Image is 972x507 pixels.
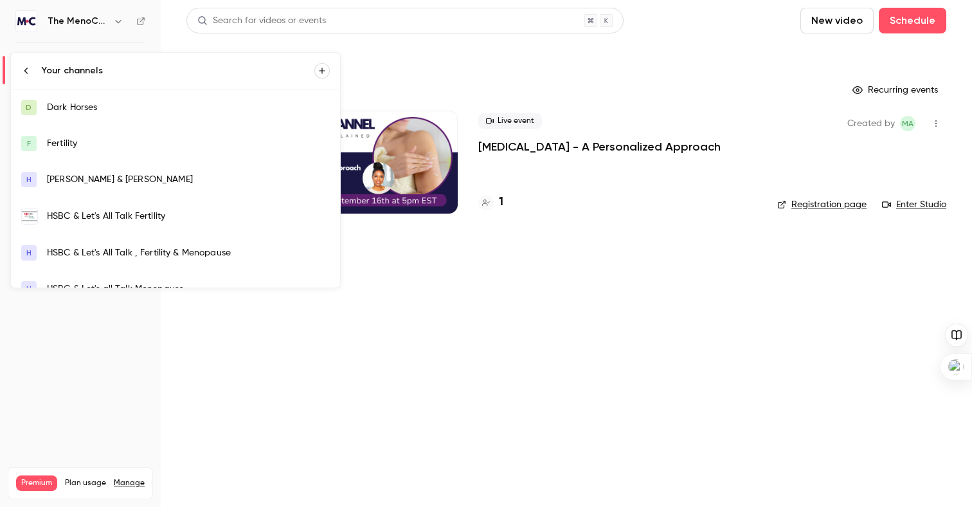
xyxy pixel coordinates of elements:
[47,246,330,259] div: HSBC & Let's All Talk , Fertility & Menopause
[26,174,32,185] span: H
[47,101,330,114] div: Dark Horses
[26,283,32,295] span: H
[42,64,314,77] div: Your channels
[27,138,31,149] span: F
[47,282,330,295] div: HSBC & Let's all Talk Menopause
[47,137,330,150] div: Fertility
[47,173,330,186] div: [PERSON_NAME] & [PERSON_NAME]
[26,247,32,259] span: H
[26,102,32,113] span: D
[22,208,37,224] img: HSBC & Let's All Talk Fertility
[47,210,330,223] div: HSBC & Let's All Talk Fertility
